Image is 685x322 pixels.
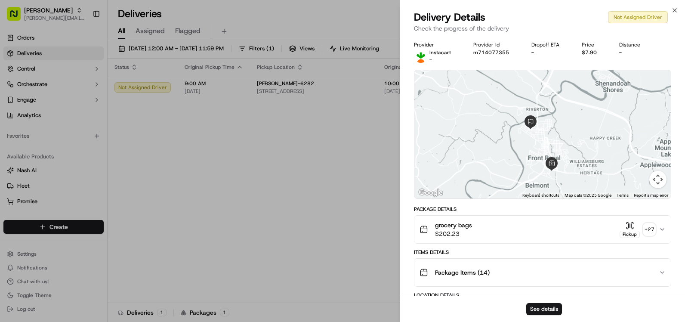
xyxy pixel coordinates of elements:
p: Welcome 👋 [9,34,157,48]
span: grocery bags [435,221,472,229]
a: Powered byPylon [61,190,104,197]
div: Package Details [414,206,671,213]
div: - [619,49,649,56]
span: Knowledge Base [17,169,66,178]
div: Items Details [414,249,671,256]
div: Provider [414,41,460,48]
span: Pylon [86,190,104,197]
img: Google [417,187,445,198]
div: 📗 [9,170,15,177]
img: Nash [9,9,26,26]
div: Start new chat [39,82,141,91]
a: 💻API Documentation [69,166,142,181]
div: Pickup [620,231,640,238]
input: Got a question? Start typing here... [22,56,155,65]
span: $202.23 [435,229,472,238]
button: Package Items (14) [414,259,671,286]
span: [DATE] [28,133,46,140]
button: m714077355 [473,49,509,56]
span: Package Items ( 14 ) [435,268,490,277]
div: + 27 [643,223,655,235]
div: - [531,49,568,56]
button: Pickup [620,221,640,238]
span: Delivery Details [414,10,485,24]
div: Price [582,41,605,48]
button: See all [133,110,157,121]
button: See details [526,303,562,315]
a: Open this area in Google Maps (opens a new window) [417,187,445,198]
p: Check the progress of the delivery [414,24,671,33]
div: Distance [619,41,649,48]
p: Instacart [429,49,451,56]
div: We're available if you need us! [39,91,118,98]
a: 📗Knowledge Base [5,166,69,181]
div: $7.90 [582,49,605,56]
span: Map data ©2025 Google [565,193,611,198]
div: Past conversations [9,112,58,119]
div: Location Details [414,292,671,299]
button: Start new chat [146,85,157,95]
button: Keyboard shortcuts [522,192,559,198]
button: Pickup+27 [620,221,655,238]
div: Provider Id [473,41,518,48]
span: - [429,56,432,63]
a: Report a map error [634,193,668,198]
div: 💻 [73,170,80,177]
a: Terms (opens in new tab) [617,193,629,198]
button: Map camera controls [649,171,666,188]
img: profile_instacart_ahold_partner.png [414,49,428,63]
button: grocery bags$202.23Pickup+27 [414,216,671,243]
img: 1736555255976-a54dd68f-1ca7-489b-9aae-adbdc363a1c4 [9,82,24,98]
img: 8571987876998_91fb9ceb93ad5c398215_72.jpg [18,82,34,98]
div: Dropoff ETA [531,41,568,48]
span: API Documentation [81,169,138,178]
